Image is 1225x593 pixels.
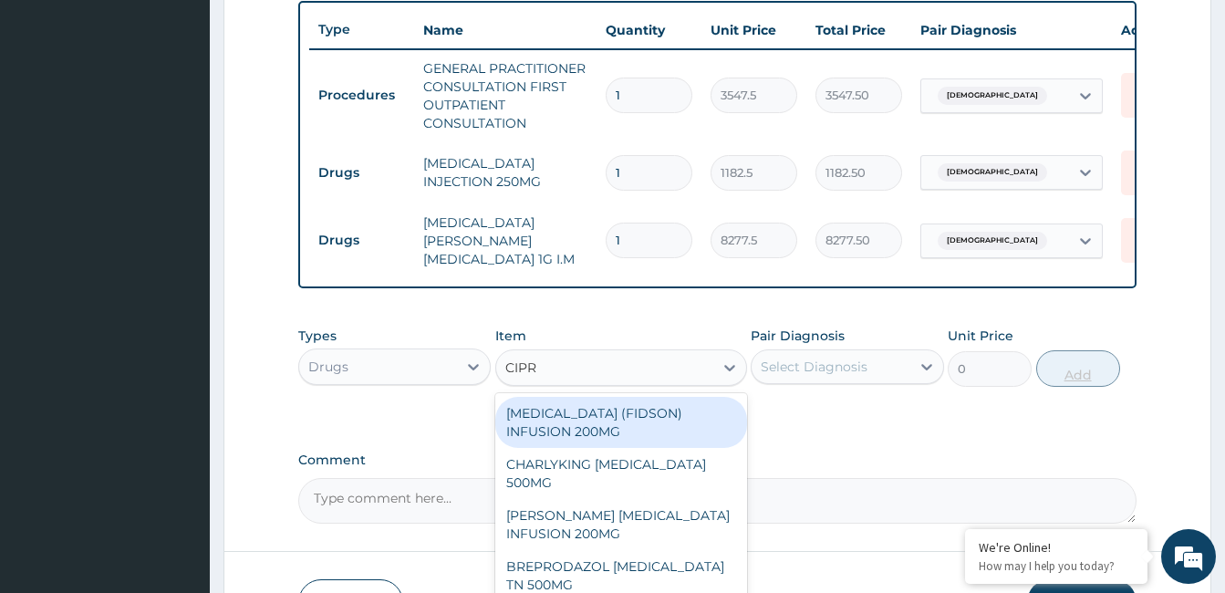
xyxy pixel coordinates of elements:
[701,12,806,48] th: Unit Price
[761,358,867,376] div: Select Diagnosis
[34,91,74,137] img: d_794563401_company_1708531726252_794563401
[495,499,747,550] div: [PERSON_NAME] [MEDICAL_DATA] INFUSION 200MG
[751,327,845,345] label: Pair Diagnosis
[938,232,1047,250] span: [DEMOGRAPHIC_DATA]
[9,398,348,462] textarea: Type your message and hit 'Enter'
[414,50,597,141] td: GENERAL PRACTITIONER CONSULTATION FIRST OUTPATIENT CONSULTATION
[309,13,414,47] th: Type
[938,87,1047,105] span: [DEMOGRAPHIC_DATA]
[309,78,414,112] td: Procedures
[495,448,747,499] div: CHARLYKING [MEDICAL_DATA] 500MG
[106,180,252,364] span: We're online!
[979,558,1134,574] p: How may I help you today?
[309,224,414,257] td: Drugs
[938,163,1047,182] span: [DEMOGRAPHIC_DATA]
[414,204,597,277] td: [MEDICAL_DATA][PERSON_NAME][MEDICAL_DATA] 1G I.M
[298,453,1137,468] label: Comment
[495,397,747,448] div: [MEDICAL_DATA] (FIDSON) INFUSION 200MG
[298,328,337,344] label: Types
[309,156,414,190] td: Drugs
[308,358,348,376] div: Drugs
[979,539,1134,556] div: We're Online!
[414,12,597,48] th: Name
[95,102,306,126] div: Chat with us now
[495,327,526,345] label: Item
[1112,12,1203,48] th: Actions
[911,12,1112,48] th: Pair Diagnosis
[948,327,1013,345] label: Unit Price
[806,12,911,48] th: Total Price
[597,12,701,48] th: Quantity
[299,9,343,53] div: Minimize live chat window
[414,145,597,200] td: [MEDICAL_DATA] INJECTION 250MG
[1036,350,1120,387] button: Add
